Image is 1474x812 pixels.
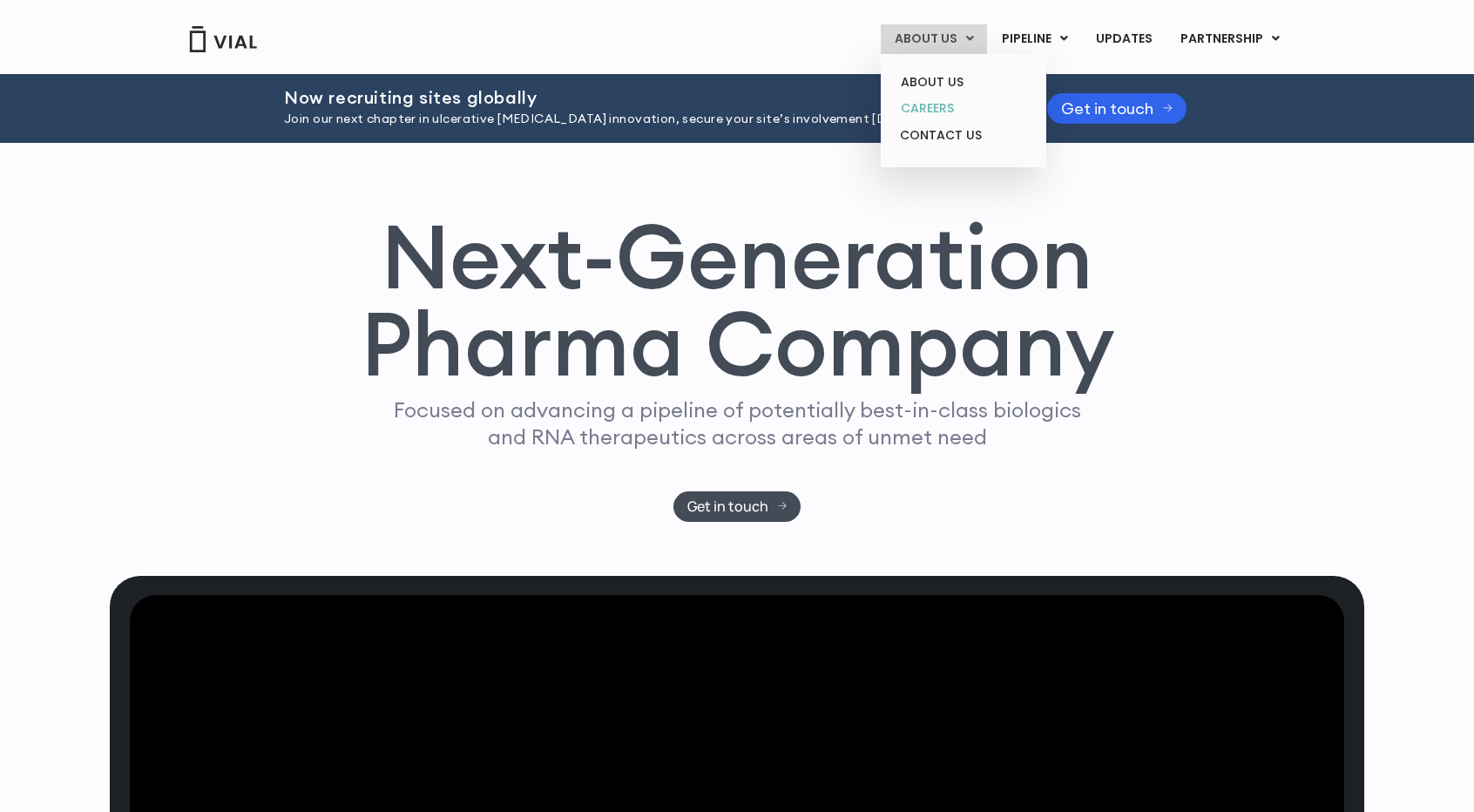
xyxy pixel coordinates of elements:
[1082,24,1166,54] a: UPDATES
[887,122,1039,150] a: CONTACT US
[284,88,1004,107] h2: Now recruiting sites globally
[687,500,768,513] span: Get in touch
[1047,93,1187,124] a: Get in touch
[673,491,801,522] a: Get in touch
[188,26,258,52] img: Vial Logo
[887,95,1039,122] a: CAREERS
[988,24,1081,54] a: PIPELINEMenu Toggle
[1061,102,1153,115] span: Get in touch
[881,24,987,54] a: ABOUT USMenu Toggle
[1166,24,1294,54] a: PARTNERSHIPMenu Toggle
[887,69,1039,96] a: ABOUT US
[386,396,1088,450] p: Focused on advancing a pipeline of potentially best-in-class biologics and RNA therapeutics acros...
[284,110,1004,129] p: Join our next chapter in ulcerative [MEDICAL_DATA] innovation, secure your site’s involvement [DA...
[360,213,1114,389] h1: Next-Generation Pharma Company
